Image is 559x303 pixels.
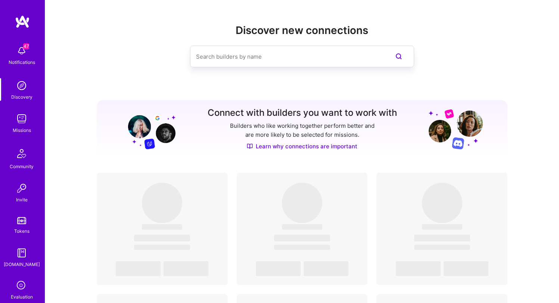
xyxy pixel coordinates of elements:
img: Grow your network [429,109,483,149]
img: Discover [247,143,253,149]
span: ‌ [414,245,470,250]
span: ‌ [164,261,208,276]
span: ‌ [274,235,330,241]
div: [DOMAIN_NAME] [4,260,40,268]
span: ‌ [422,183,462,223]
div: Notifications [9,58,35,66]
span: 47 [23,43,29,49]
h2: Discover new connections [97,24,507,37]
img: discovery [14,78,29,93]
span: ‌ [256,261,301,276]
span: ‌ [274,245,330,250]
div: Discovery [11,93,32,101]
div: Invite [16,196,28,204]
img: Invite [14,181,29,196]
img: Community [13,145,31,163]
span: ‌ [142,183,182,223]
img: Grow your network [121,108,176,149]
div: Tokens [14,227,29,235]
span: ‌ [116,261,161,276]
img: logo [15,15,30,28]
a: Learn why connections are important [247,142,357,150]
span: ‌ [142,224,182,230]
i: icon SelectionTeam [15,279,29,293]
span: ‌ [414,235,470,241]
h3: Connect with builders you want to work with [208,108,397,118]
span: ‌ [282,224,322,230]
span: ‌ [396,261,441,276]
span: ‌ [134,235,190,241]
input: Search builders by name [196,47,378,66]
i: icon SearchPurple [394,52,403,61]
span: ‌ [282,183,322,223]
img: teamwork [14,111,29,126]
img: bell [14,43,29,58]
div: Missions [13,126,31,134]
span: ‌ [444,261,488,276]
p: Builders who like working together perform better and are more likely to be selected for missions. [229,121,376,139]
span: ‌ [422,224,462,230]
span: ‌ [134,245,190,250]
img: tokens [17,217,26,224]
div: Evaluation [11,293,33,301]
span: ‌ [304,261,348,276]
div: Community [10,163,34,170]
img: guide book [14,245,29,260]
